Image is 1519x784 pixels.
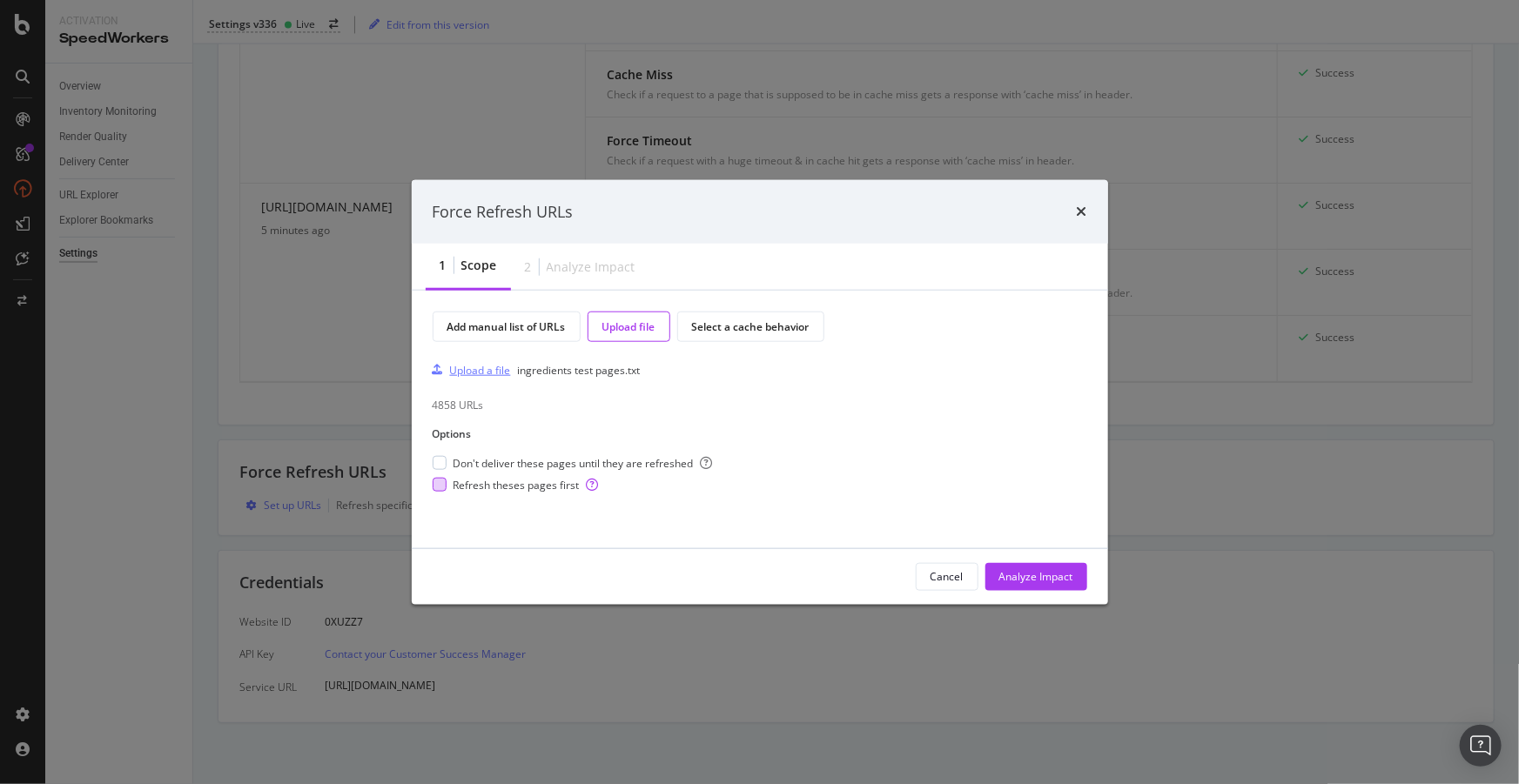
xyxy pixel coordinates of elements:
span: Refresh theses pages first [454,478,599,493]
div: ingredients test pages.txt [518,363,641,378]
div: modal [412,179,1108,604]
div: Upload a file [450,363,511,378]
div: 1 [440,257,447,274]
div: times [1077,200,1087,223]
div: Analyze Impact [999,569,1073,584]
div: 4858 URLs [433,398,1087,412]
div: 2 [525,258,532,276]
button: Cancel [916,563,978,591]
div: Cancel [931,569,964,584]
div: Open Intercom Messenger [1460,725,1502,767]
button: Upload a file [433,356,511,384]
div: Add manual list of URLs [447,319,566,334]
span: Don't deliver these pages until they are refreshed [454,455,713,470]
button: Analyze Impact [985,563,1087,591]
div: Select a cache behavior [692,319,810,334]
div: Upload file [602,319,655,334]
div: Force Refresh URLs [433,200,574,223]
div: Scope [461,257,497,274]
div: Analyze Impact [547,258,635,276]
div: Options [433,426,472,441]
